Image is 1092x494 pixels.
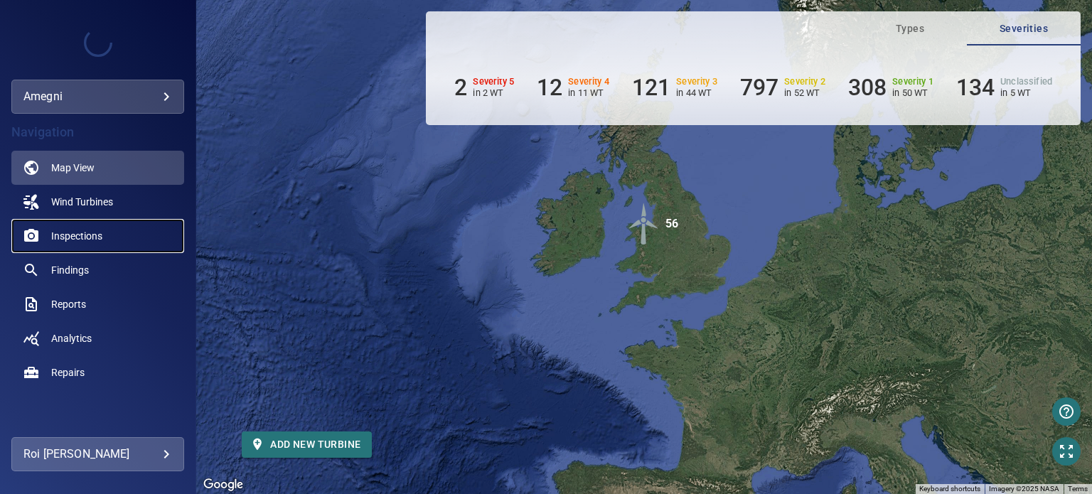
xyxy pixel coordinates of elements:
[51,161,95,175] span: Map View
[537,74,562,101] h6: 12
[253,436,360,453] span: Add new turbine
[1000,87,1052,98] p: in 5 WT
[784,87,825,98] p: in 52 WT
[956,74,995,101] h6: 134
[11,151,184,185] a: map active
[975,20,1072,38] span: Severities
[784,77,825,87] h6: Severity 2
[848,74,933,101] li: Severity 1
[676,77,717,87] h6: Severity 3
[11,219,184,253] a: inspections noActive
[11,321,184,355] a: analytics noActive
[537,74,609,101] li: Severity 4
[11,287,184,321] a: reports noActive
[676,87,717,98] p: in 44 WT
[11,80,184,114] div: amegni
[11,185,184,219] a: windturbines noActive
[848,74,887,101] h6: 308
[51,195,113,209] span: Wind Turbines
[862,20,958,38] span: Types
[1000,77,1052,87] h6: Unclassified
[632,74,717,101] li: Severity 3
[242,431,372,458] button: Add new turbine
[51,331,92,345] span: Analytics
[454,74,514,101] li: Severity 5
[919,484,980,494] button: Keyboard shortcuts
[632,74,670,101] h6: 121
[23,85,172,108] div: amegni
[11,355,184,390] a: repairs noActive
[623,203,665,245] img: windFarmIconUnclassified.svg
[892,87,933,98] p: in 50 WT
[473,77,514,87] h6: Severity 5
[568,77,609,87] h6: Severity 4
[51,365,85,380] span: Repairs
[473,87,514,98] p: in 2 WT
[956,74,1052,101] li: Severity Unclassified
[200,476,247,494] img: Google
[51,297,86,311] span: Reports
[51,263,89,277] span: Findings
[665,203,678,245] div: 56
[740,74,778,101] h6: 797
[454,74,467,101] h6: 2
[892,77,933,87] h6: Severity 1
[51,229,102,243] span: Inspections
[23,443,172,466] div: Roi [PERSON_NAME]
[11,125,184,139] h4: Navigation
[11,253,184,287] a: findings noActive
[989,485,1059,493] span: Imagery ©2025 NASA
[1068,485,1088,493] a: Terms (opens in new tab)
[568,87,609,98] p: in 11 WT
[200,476,247,494] a: Open this area in Google Maps (opens a new window)
[740,74,825,101] li: Severity 2
[623,203,665,247] gmp-advanced-marker: 56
